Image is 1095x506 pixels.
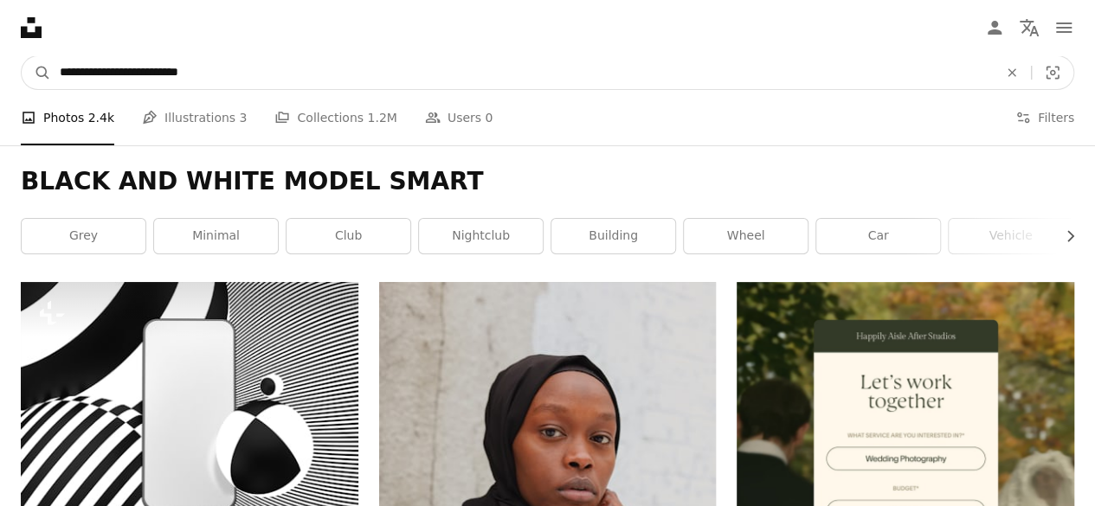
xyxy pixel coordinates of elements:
a: Collections 1.2M [274,90,396,145]
h1: BLACK AND WHITE MODEL SMART [21,166,1074,197]
a: Log in / Sign up [977,10,1012,45]
span: 3 [240,108,248,127]
a: car [816,219,940,253]
button: Visual search [1032,56,1073,89]
button: Menu [1047,10,1081,45]
button: Clear [993,56,1031,89]
a: Home — Unsplash [21,17,42,38]
a: wheel [684,219,808,253]
span: 0 [485,108,493,127]
button: Filters [1015,90,1074,145]
a: vehicle [949,219,1072,253]
a: Illustrations 3 [142,90,247,145]
a: minimal [154,219,278,253]
span: 1.2M [367,108,396,127]
form: Find visuals sitewide [21,55,1074,90]
a: grey [22,219,145,253]
button: scroll list to the right [1054,219,1074,253]
button: Search Unsplash [22,56,51,89]
a: Users 0 [425,90,493,145]
button: Language [1012,10,1047,45]
a: nightclub [419,219,543,253]
a: A phone with abstract black and white art. [21,408,358,424]
a: building [551,219,675,253]
a: club [287,219,410,253]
